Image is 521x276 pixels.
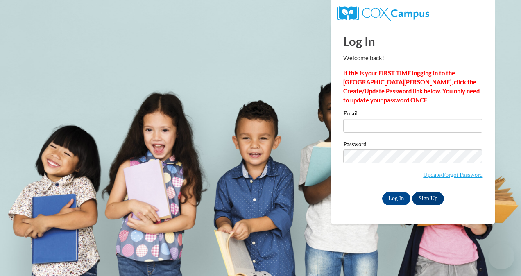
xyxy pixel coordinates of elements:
a: Update/Forgot Password [423,172,482,178]
label: Password [343,141,482,149]
h1: Log In [343,33,482,50]
label: Email [343,111,482,119]
a: Sign Up [412,192,444,205]
img: COX Campus [337,6,429,21]
p: Welcome back! [343,54,482,63]
strong: If this is your FIRST TIME logging in to the [GEOGRAPHIC_DATA][PERSON_NAME], click the Create/Upd... [343,70,480,104]
iframe: Button to launch messaging window [488,243,514,269]
input: Log In [382,192,411,205]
